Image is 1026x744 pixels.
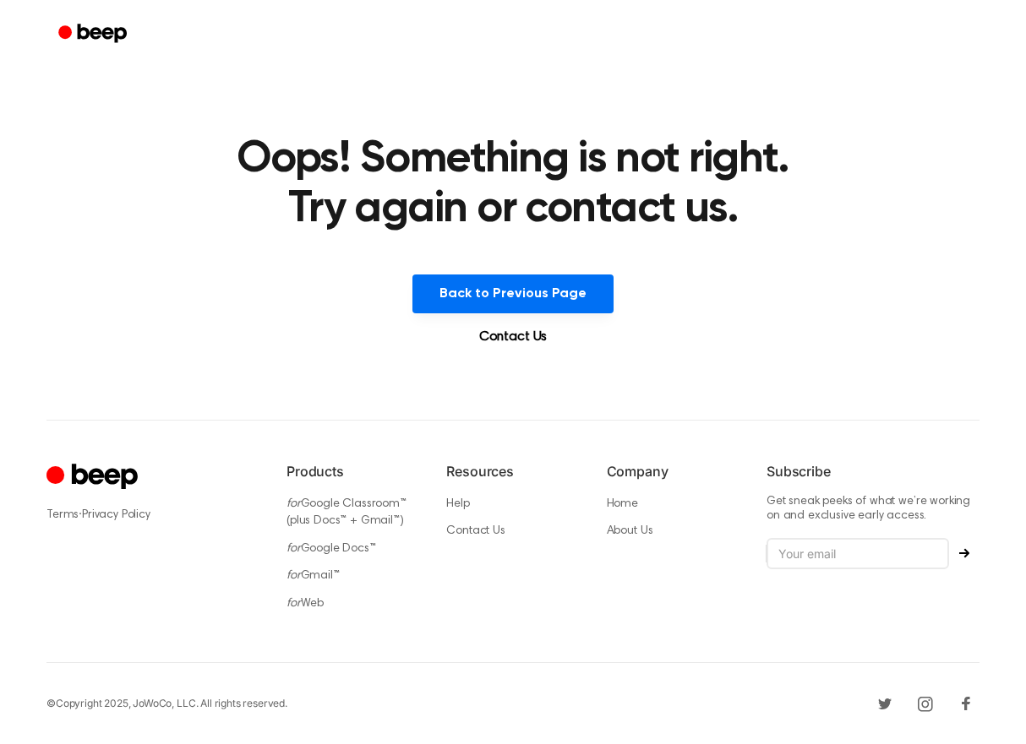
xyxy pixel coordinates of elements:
h6: Resources [446,461,579,481]
a: Privacy Policy [82,509,150,521]
p: Get sneak peeks of what we’re working on and exclusive early access. [767,495,980,524]
a: About Us [607,525,653,537]
button: Subscribe [949,548,980,558]
a: forGoogle Docs™ [287,543,376,555]
h6: Company [607,461,739,481]
i: for [287,570,301,582]
a: Contact Us [446,525,505,537]
a: Home [607,498,638,510]
i: for [287,498,301,510]
a: Terms [46,509,79,521]
h6: Products [287,461,419,481]
a: forGmail™ [287,570,340,582]
input: Your email [767,538,949,570]
a: forWeb [287,598,324,610]
a: Contact Us [459,327,567,347]
h6: Subscribe [767,461,980,481]
a: forGoogle Classroom™ (plus Docs™ + Gmail™) [287,498,407,528]
i: for [287,598,301,610]
a: Beep [46,18,142,51]
div: © Copyright 2025, JoWoCo, LLC. All rights reserved. [46,696,287,711]
div: · [46,506,259,524]
button: Back to Previous Page [412,274,614,313]
a: Twitter [871,690,898,717]
h1: Oops! Something is not right. Try again or contact us. [229,135,797,234]
a: Instagram [912,690,939,717]
i: for [287,543,301,555]
a: Help [446,498,469,510]
a: Cruip [46,461,142,494]
a: Facebook [952,690,980,717]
